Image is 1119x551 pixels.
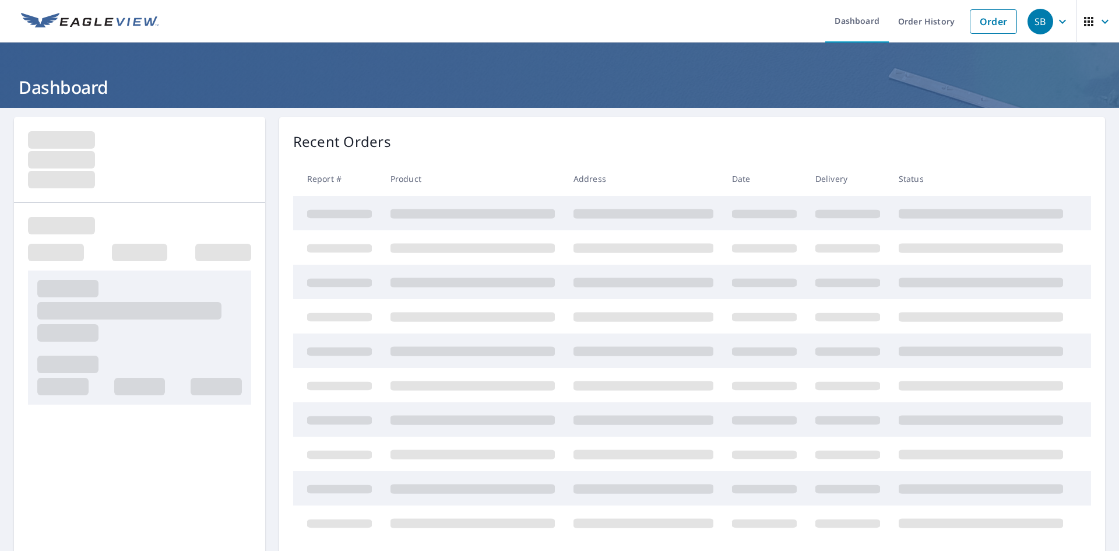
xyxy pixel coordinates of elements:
th: Report # [293,162,381,196]
th: Date [723,162,806,196]
th: Address [564,162,723,196]
p: Recent Orders [293,131,391,152]
th: Status [889,162,1072,196]
th: Delivery [806,162,889,196]
th: Product [381,162,564,196]
h1: Dashboard [14,75,1105,99]
img: EV Logo [21,13,159,30]
div: SB [1027,9,1053,34]
a: Order [970,9,1017,34]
